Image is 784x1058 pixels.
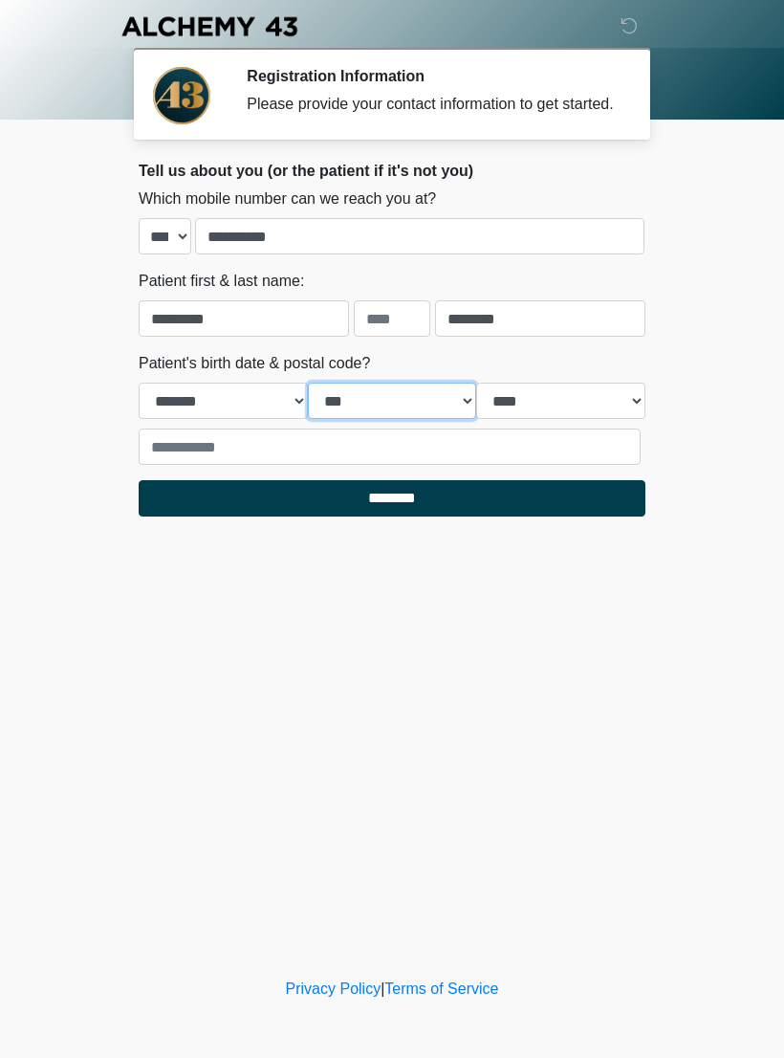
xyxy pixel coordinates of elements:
[139,187,436,210] label: Which mobile number can we reach you at?
[384,981,498,997] a: Terms of Service
[247,93,617,116] div: Please provide your contact information to get started.
[286,981,381,997] a: Privacy Policy
[139,270,304,293] label: Patient first & last name:
[139,352,370,375] label: Patient's birth date & postal code?
[153,67,210,124] img: Agent Avatar
[247,67,617,85] h2: Registration Information
[381,981,384,997] a: |
[120,14,299,38] img: Alchemy 43 Logo
[139,162,645,180] h2: Tell us about you (or the patient if it's not you)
